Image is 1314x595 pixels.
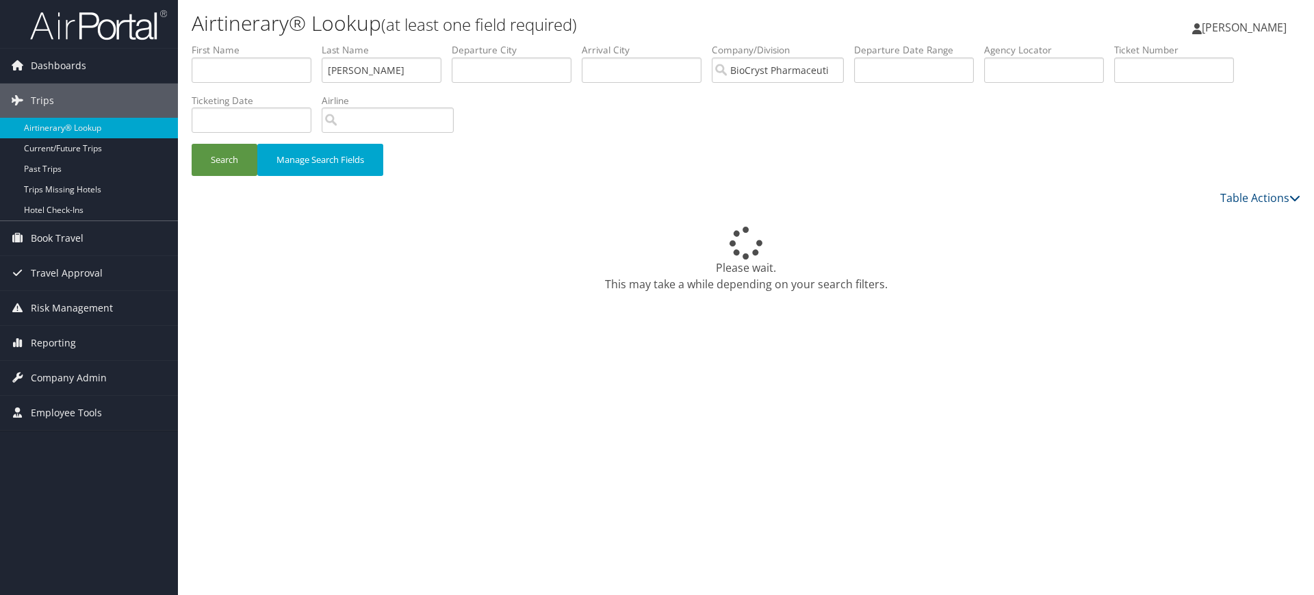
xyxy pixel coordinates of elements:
div: Please wait. This may take a while depending on your search filters. [192,227,1300,292]
label: Ticket Number [1114,43,1244,57]
label: Company/Division [712,43,854,57]
span: Travel Approval [31,256,103,290]
label: Airline [322,94,464,107]
span: Trips [31,84,54,118]
span: Dashboards [31,49,86,83]
img: airportal-logo.png [30,9,167,41]
label: Ticketing Date [192,94,322,107]
span: Book Travel [31,221,83,255]
label: Departure City [452,43,582,57]
span: Risk Management [31,291,113,325]
span: [PERSON_NAME] [1202,20,1287,35]
label: Arrival City [582,43,712,57]
a: Table Actions [1220,190,1300,205]
label: Departure Date Range [854,43,984,57]
span: Reporting [31,326,76,360]
span: Company Admin [31,361,107,395]
label: First Name [192,43,322,57]
button: Search [192,144,257,176]
span: Employee Tools [31,396,102,430]
button: Manage Search Fields [257,144,383,176]
label: Agency Locator [984,43,1114,57]
label: Last Name [322,43,452,57]
small: (at least one field required) [381,13,577,36]
h1: Airtinerary® Lookup [192,9,931,38]
a: [PERSON_NAME] [1192,7,1300,48]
